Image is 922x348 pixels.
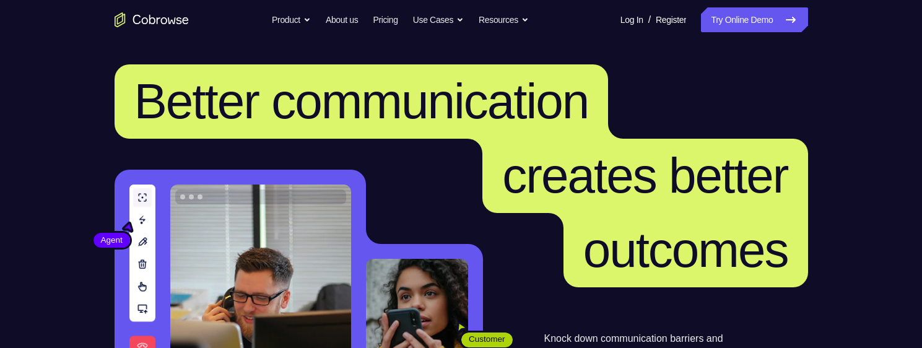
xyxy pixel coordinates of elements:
[656,7,686,32] a: Register
[583,222,788,277] span: outcomes
[413,7,464,32] button: Use Cases
[134,74,589,129] span: Better communication
[648,12,651,27] span: /
[701,7,807,32] a: Try Online Demo
[620,7,643,32] a: Log In
[502,148,788,203] span: creates better
[479,7,529,32] button: Resources
[115,12,189,27] a: Go to the home page
[326,7,358,32] a: About us
[272,7,311,32] button: Product
[373,7,398,32] a: Pricing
